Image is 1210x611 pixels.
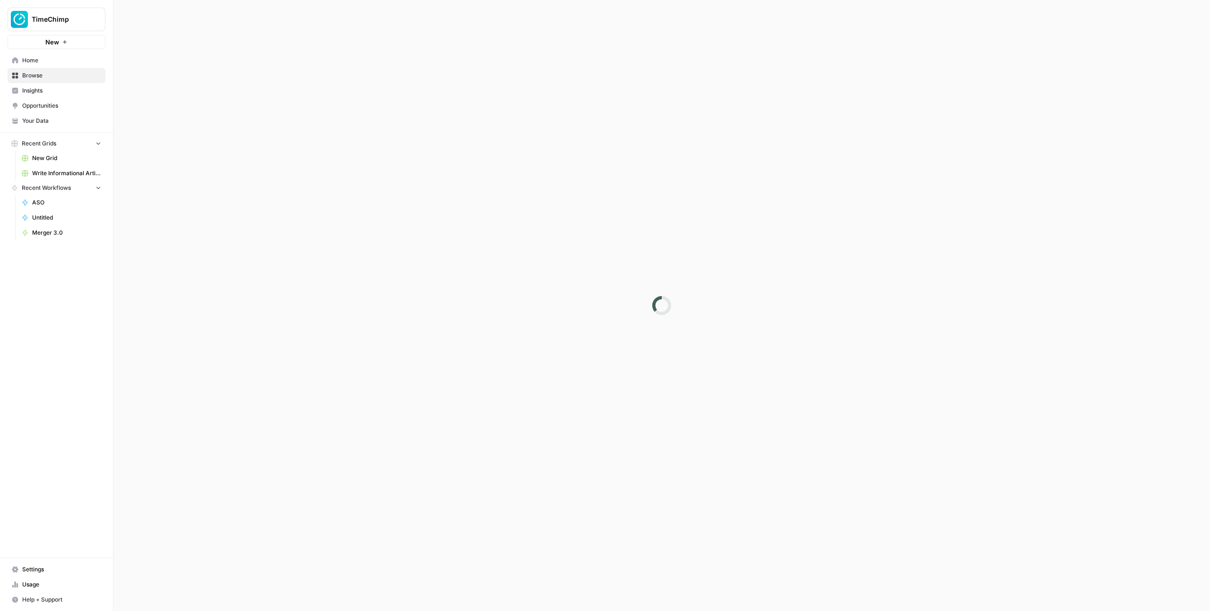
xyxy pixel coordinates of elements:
[32,213,101,222] span: Untitled
[22,595,101,604] span: Help + Support
[22,86,101,95] span: Insights
[32,15,89,24] span: TimeChimp
[32,198,101,207] span: ASO
[8,113,105,128] a: Your Data
[22,56,101,65] span: Home
[22,565,101,574] span: Settings
[17,210,105,225] a: Untitled
[22,102,101,110] span: Opportunities
[8,136,105,151] button: Recent Grids
[32,169,101,178] span: Write Informational Article
[8,68,105,83] a: Browse
[22,184,71,192] span: Recent Workflows
[32,154,101,162] span: New Grid
[8,53,105,68] a: Home
[8,8,105,31] button: Workspace: TimeChimp
[8,181,105,195] button: Recent Workflows
[32,229,101,237] span: Merger 3.0
[8,83,105,98] a: Insights
[8,35,105,49] button: New
[22,117,101,125] span: Your Data
[8,98,105,113] a: Opportunities
[17,195,105,210] a: ASO
[45,37,59,47] span: New
[11,11,28,28] img: TimeChimp Logo
[8,592,105,607] button: Help + Support
[22,580,101,589] span: Usage
[8,577,105,592] a: Usage
[8,562,105,577] a: Settings
[22,139,56,148] span: Recent Grids
[17,151,105,166] a: New Grid
[17,225,105,240] a: Merger 3.0
[17,166,105,181] a: Write Informational Article
[22,71,101,80] span: Browse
